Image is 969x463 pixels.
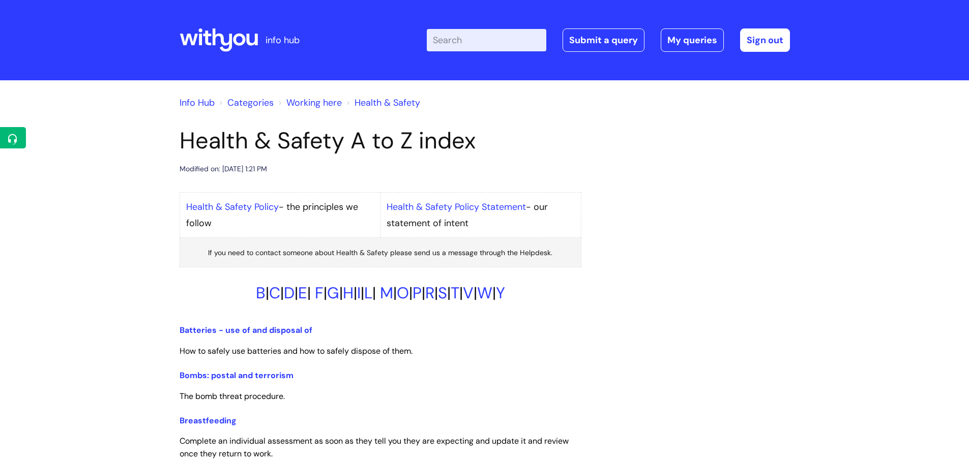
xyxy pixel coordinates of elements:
[186,201,279,213] a: Health & Safety Policy
[315,283,324,303] a: F
[496,283,505,303] a: Y
[451,283,459,303] a: T
[180,284,581,302] h2: | | | | | | | | | | | | | | | | |
[298,283,307,303] a: E
[463,283,474,303] a: V
[740,28,790,52] a: Sign out
[327,283,339,303] a: G
[661,28,724,52] a: My queries
[413,283,422,303] a: P
[180,127,581,155] h1: Health & Safety A to Z index
[269,283,280,303] a: C
[180,391,285,402] span: The bomb threat procedure.
[357,283,361,303] a: I
[180,192,380,238] td: - the principles we follow
[180,415,237,426] a: Breastfeeding
[397,283,409,303] a: O
[427,29,546,51] input: Search
[343,283,354,303] a: H
[364,283,372,303] a: L
[180,97,215,109] a: Info Hub
[387,201,526,213] a: Health & Safety Policy Statement
[180,163,267,175] div: Modified on: [DATE] 1:21 PM
[380,192,581,238] td: - our statement of intent
[180,370,293,381] a: Bombs: postal and terrorism
[563,28,644,52] a: Submit a query
[355,97,420,109] a: Health & Safety
[425,283,434,303] a: R
[284,283,295,303] a: D
[266,32,300,48] p: info hub
[180,436,569,459] span: Complete an individual assessment as soon as they tell you they are expecting and update it and r...
[477,283,492,303] a: W
[180,325,312,335] a: Batteries - use of and disposal of
[217,95,274,111] li: Solution home
[344,95,420,111] li: Health & Safety
[286,97,342,109] a: Working here
[427,28,790,52] div: | -
[208,248,552,257] span: If you need to contact someone about Health & Safety please send us a message through the Helpdesk.
[227,97,274,109] a: Categories
[256,283,266,303] a: B
[276,95,342,111] li: Working here
[438,283,447,303] a: S
[180,346,413,356] span: How to safely use batteries and how to safely dispose of them.
[380,283,393,303] a: M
